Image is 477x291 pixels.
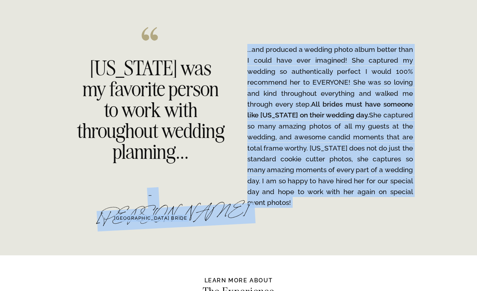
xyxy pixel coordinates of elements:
h2: [US_STATE] was my favorite person to work with throughout wedding planning... [77,58,225,158]
b: All brides must have someone like [US_STATE] on their wedding day. [247,100,413,119]
div: - [PERSON_NAME] [95,185,206,215]
h2: Learn more about [202,276,275,284]
a: [GEOGRAPHIC_DATA] BRIDE [103,215,199,222]
p: ...and produced a wedding photo album better than I could have ever imagined! She captured my wed... [247,44,413,208]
